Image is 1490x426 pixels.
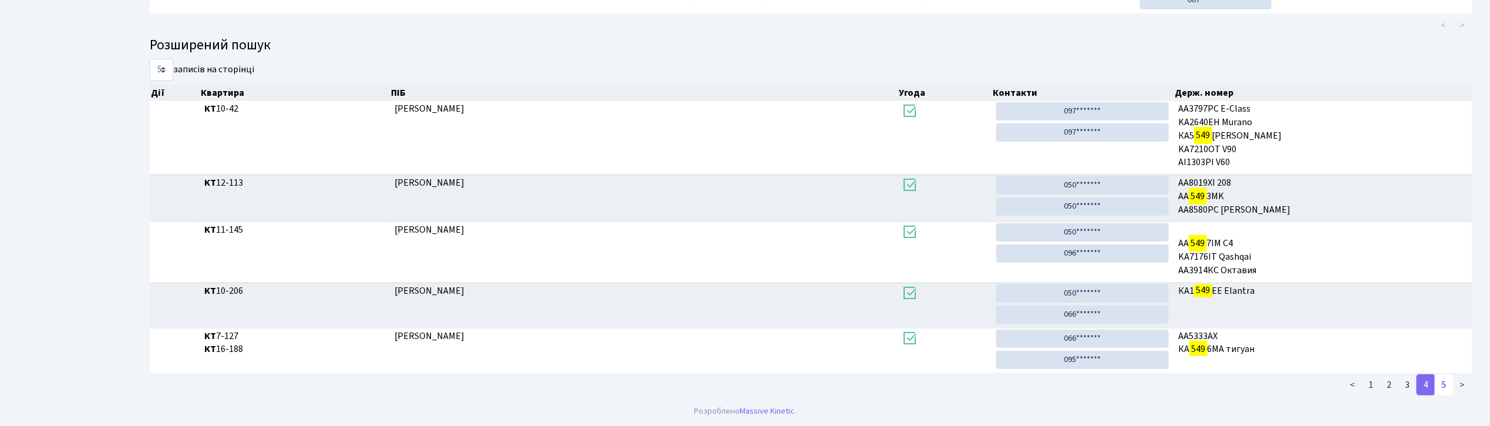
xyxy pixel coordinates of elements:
[395,176,464,189] span: [PERSON_NAME]
[200,85,390,101] th: Квартира
[1343,374,1363,395] a: <
[1398,374,1417,395] a: 3
[390,85,898,101] th: ПІБ
[150,59,173,81] select: записів на сторінці
[1174,85,1473,101] th: Держ. номер
[395,102,464,115] span: [PERSON_NAME]
[204,102,385,116] span: 10-42
[1380,374,1399,395] a: 2
[694,405,796,418] div: Розроблено .
[1178,284,1468,298] span: КА1 ЕЕ Elantra
[1417,374,1435,395] a: 4
[898,85,992,101] th: Угода
[150,37,1472,54] h4: Розширений пошук
[1194,282,1212,298] mark: 549
[1189,235,1206,251] mark: 549
[150,59,254,81] label: записів на сторінці
[204,176,216,189] b: КТ
[395,223,464,236] span: [PERSON_NAME]
[204,284,385,298] span: 10-206
[1362,374,1381,395] a: 1
[204,223,385,237] span: 11-145
[204,102,216,115] b: КТ
[1178,330,1468,357] span: АА5333АХ КА 6МА тигуан
[150,85,200,101] th: Дії
[1178,223,1468,277] span: AA 7IM C4 KA7176IT Qashqai АА3914КС Октавия
[740,405,794,417] a: Massive Kinetic
[1435,374,1454,395] a: 5
[395,284,464,297] span: [PERSON_NAME]
[204,343,216,355] b: КТ
[1189,188,1206,204] mark: 549
[204,223,216,236] b: КТ
[204,330,216,343] b: КТ
[1453,374,1472,395] a: >
[1189,341,1207,357] mark: 549
[395,330,464,343] span: [PERSON_NAME]
[204,284,216,297] b: КТ
[992,85,1174,101] th: Контакти
[1178,102,1468,169] span: AA3797PC E-Class KA2640EH Murano КА5 [PERSON_NAME] KA7210OT V90 AI1303PI V60
[204,330,385,357] span: 7-127 16-188
[204,176,385,190] span: 12-113
[1194,127,1212,143] mark: 549
[1178,176,1468,217] span: АА8019ХІ 208 AA 3MK АА8580РС [PERSON_NAME]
